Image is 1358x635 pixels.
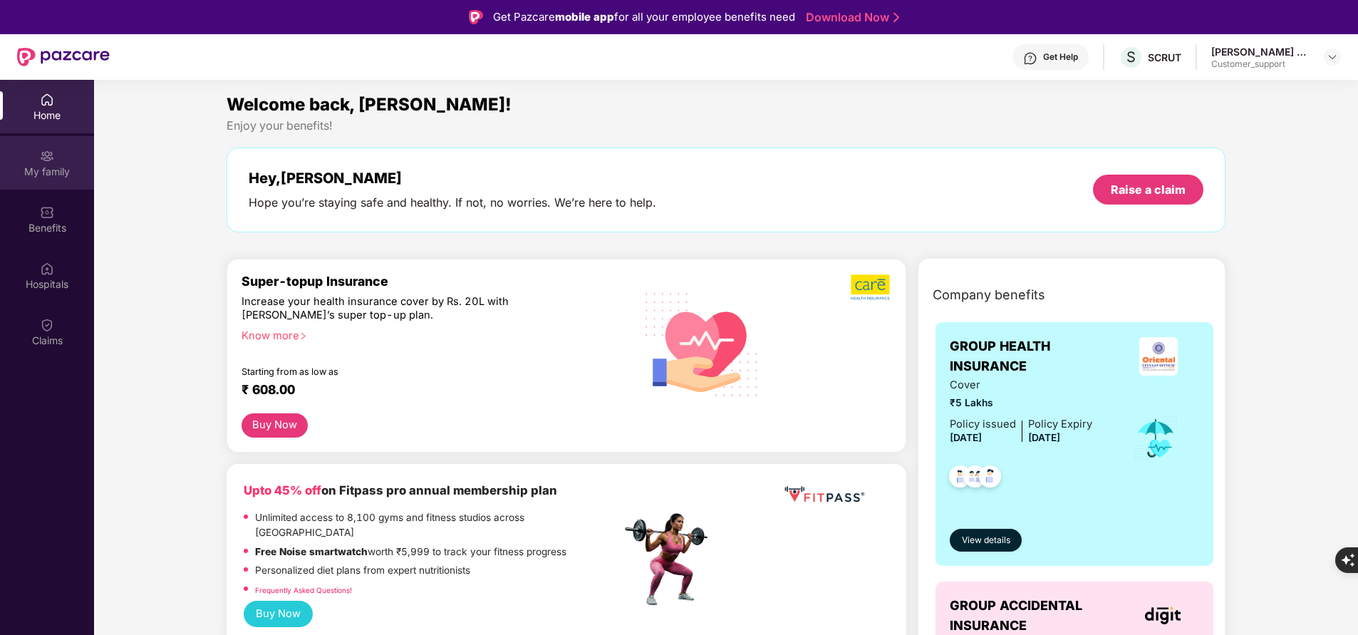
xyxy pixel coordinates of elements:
img: fppp.png [782,481,867,507]
img: New Pazcare Logo [17,48,110,66]
div: Policy issued [950,416,1016,433]
b: on Fitpass pro annual membership plan [244,483,557,497]
button: Buy Now [242,413,307,438]
strong: mobile app [555,10,614,24]
img: svg+xml;base64,PHN2ZyB4bWxucz0iaHR0cDovL3d3dy53My5vcmcvMjAwMC9zdmciIHhtbG5zOnhsaW5rPSJodHRwOi8vd3... [634,274,770,413]
img: insurerLogo [1139,337,1178,376]
img: Stroke [893,10,899,25]
img: svg+xml;base64,PHN2ZyB4bWxucz0iaHR0cDovL3d3dy53My5vcmcvMjAwMC9zdmciIHdpZHRoPSI0OC45NDMiIGhlaWdodD... [973,461,1007,496]
span: Welcome back, [PERSON_NAME]! [227,94,512,115]
img: svg+xml;base64,PHN2ZyB4bWxucz0iaHR0cDovL3d3dy53My5vcmcvMjAwMC9zdmciIHdpZHRoPSI0OC45NDMiIGhlaWdodD... [943,461,978,496]
img: b5dec4f62d2307b9de63beb79f102df3.png [851,274,891,301]
p: Personalized diet plans from expert nutritionists [255,563,470,579]
span: [DATE] [1028,432,1060,443]
div: [PERSON_NAME] Fayiqh [PERSON_NAME] [1211,45,1311,58]
img: icon [1133,415,1179,462]
strong: Free Noise smartwatch [255,546,368,557]
p: Unlimited access to 8,100 gyms and fitness studios across [GEOGRAPHIC_DATA] [255,510,620,541]
div: Know more [242,329,612,339]
img: svg+xml;base64,PHN2ZyB3aWR0aD0iMjAiIGhlaWdodD0iMjAiIHZpZXdCb3g9IjAgMCAyMCAyMCIgZmlsbD0ibm9uZSIgeG... [40,149,54,163]
img: Logo [469,10,483,24]
div: Customer_support [1211,58,1311,70]
img: insurerLogo [1145,606,1181,624]
div: Get Pazcare for all your employee benefits need [493,9,795,26]
div: Starting from as low as [242,366,560,376]
div: SCRUT [1148,51,1181,64]
span: GROUP HEALTH INSURANCE [950,336,1119,377]
button: View details [950,529,1022,552]
div: Get Help [1043,51,1078,63]
div: Hope you’re staying safe and healthy. If not, no worries. We’re here to help. [249,195,656,210]
div: Super-topup Insurance [242,274,621,289]
img: svg+xml;base64,PHN2ZyBpZD0iRHJvcGRvd24tMzJ4MzIiIHhtbG5zPSJodHRwOi8vd3d3LnczLm9yZy8yMDAwL3N2ZyIgd2... [1327,51,1338,63]
div: ₹ 608.00 [242,382,606,399]
img: svg+xml;base64,PHN2ZyBpZD0iSG9zcGl0YWxzIiB4bWxucz0iaHR0cDovL3d3dy53My5vcmcvMjAwMC9zdmciIHdpZHRoPS... [40,262,54,276]
b: Upto 45% off [244,483,321,497]
img: svg+xml;base64,PHN2ZyBpZD0iQmVuZWZpdHMiIHhtbG5zPSJodHRwOi8vd3d3LnczLm9yZy8yMDAwL3N2ZyIgd2lkdGg9Ij... [40,205,54,220]
p: worth ₹5,999 to track your fitness progress [255,544,566,560]
a: Download Now [806,10,895,25]
button: Buy Now [244,601,312,626]
img: svg+xml;base64,PHN2ZyB4bWxucz0iaHR0cDovL3d3dy53My5vcmcvMjAwMC9zdmciIHdpZHRoPSI0OC45MTUiIGhlaWdodD... [958,461,992,496]
div: Enjoy your benefits! [227,118,1225,133]
span: ₹5 Lakhs [950,396,1092,411]
img: svg+xml;base64,PHN2ZyBpZD0iSGVscC0zMngzMiIgeG1sbnM9Imh0dHA6Ly93d3cudzMub3JnLzIwMDAvc3ZnIiB3aWR0aD... [1023,51,1037,66]
span: S [1126,48,1136,66]
div: Hey, [PERSON_NAME] [249,170,656,187]
span: right [299,332,307,340]
span: [DATE] [950,432,982,443]
img: svg+xml;base64,PHN2ZyBpZD0iQ2xhaW0iIHhtbG5zPSJodHRwOi8vd3d3LnczLm9yZy8yMDAwL3N2ZyIgd2lkdGg9IjIwIi... [40,318,54,332]
span: Cover [950,377,1092,393]
img: svg+xml;base64,PHN2ZyBpZD0iSG9tZSIgeG1sbnM9Imh0dHA6Ly93d3cudzMub3JnLzIwMDAvc3ZnIiB3aWR0aD0iMjAiIG... [40,93,54,107]
span: View details [962,534,1010,547]
a: Frequently Asked Questions! [255,586,352,594]
div: Increase your health insurance cover by Rs. 20L with [PERSON_NAME]’s super top-up plan. [242,295,559,323]
div: Raise a claim [1111,182,1186,197]
span: Company benefits [933,285,1045,305]
img: fpp.png [621,510,720,609]
div: Policy Expiry [1028,416,1092,433]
